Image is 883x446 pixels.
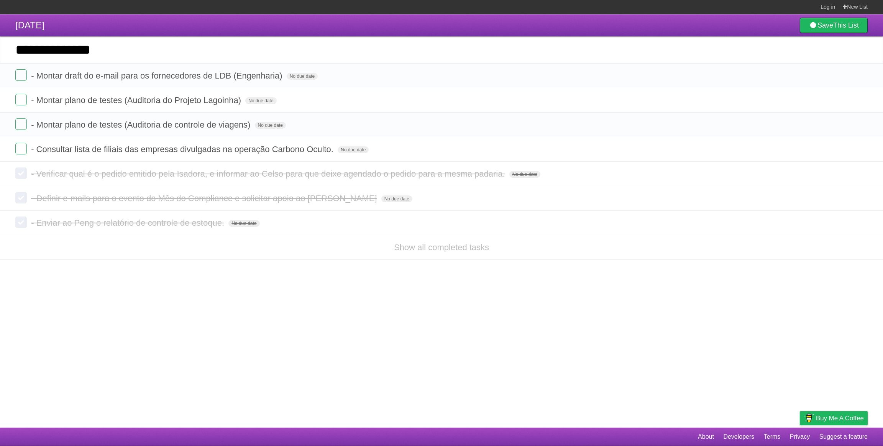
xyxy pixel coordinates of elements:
label: Done [15,143,27,154]
label: Done [15,192,27,203]
span: No due date [228,220,259,227]
img: Buy me a coffee [804,412,814,425]
span: - Montar plano de testes (Auditoria de controle de viagens) [31,120,252,130]
a: Privacy [790,430,810,444]
span: - Definir e-mails para o evento do Mês do Compliance e solicitar apoio ao [PERSON_NAME] [31,193,379,203]
label: Done [15,118,27,130]
span: - Consultar lista de filiais das empresas divulgadas na operação Carbono Oculto. [31,144,335,154]
label: Done [15,167,27,179]
a: Terms [764,430,781,444]
a: About [698,430,714,444]
span: No due date [255,122,286,129]
span: Buy me a coffee [816,412,864,425]
a: SaveThis List [800,18,868,33]
a: Suggest a feature [819,430,868,444]
span: - Montar plano de testes (Auditoria do Projeto Lagoinha) [31,95,243,105]
label: Done [15,69,27,81]
span: No due date [245,97,276,104]
span: No due date [381,195,412,202]
span: - Enviar ao Peng o relatório de controle de estoque. [31,218,226,228]
span: No due date [287,73,318,80]
span: No due date [338,146,369,153]
a: Buy me a coffee [800,411,868,425]
span: No due date [509,171,540,178]
span: [DATE] [15,20,44,30]
span: - Verificar qual é o pedido emitido pela Isadora, e informar ao Celso para que deixe agendado o p... [31,169,507,179]
span: - Montar draft do e-mail para os fornecedores de LDB (Engenharia) [31,71,284,80]
label: Done [15,94,27,105]
label: Done [15,216,27,228]
b: This List [833,21,859,29]
a: Show all completed tasks [394,243,489,252]
a: Developers [723,430,754,444]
